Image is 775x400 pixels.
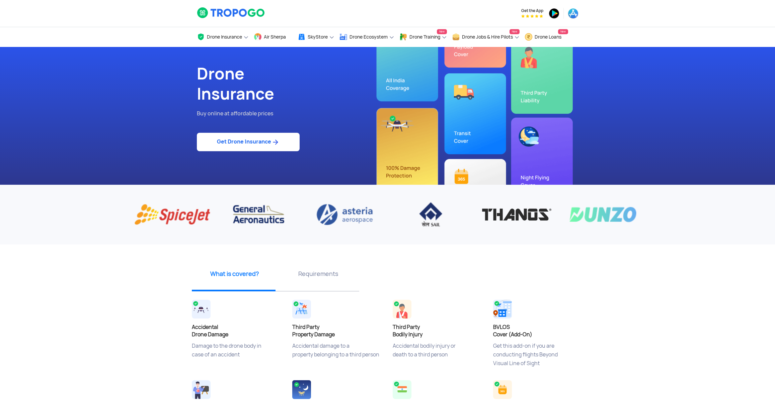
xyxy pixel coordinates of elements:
a: SkyStore [298,27,334,47]
a: Drone Jobs & Hire PilotsNew [452,27,520,47]
img: Spice Jet [134,202,210,228]
img: Dunzo [565,202,641,228]
span: Drone Jobs & Hire Pilots [462,34,513,40]
h4: Third Party Property Damage [292,324,383,338]
a: Drone Ecosystem [339,27,394,47]
img: Asteria aerospace [307,202,383,228]
p: Accidental damage to a property belonging to a third person [292,342,383,375]
img: ic_playstore.png [549,8,559,19]
span: New [558,29,568,34]
img: ic_arrow_forward_blue.svg [271,138,280,146]
span: Drone Loans [535,34,561,40]
span: SkyStore [308,34,328,40]
span: Drone Insurance [207,34,242,40]
a: Drone TrainingNew [399,27,447,47]
h1: Drone Insurance [197,64,383,104]
img: IISCO Steel Plant [393,202,469,228]
a: Drone Insurance [197,27,249,47]
p: Get this add-on if you are conducting flights Beyond Visual Line of Sight [493,342,584,375]
p: Buy online at affordable prices [197,109,383,118]
p: Damage to the drone body in case of an accident [192,342,282,375]
p: Requirements [279,270,358,278]
h4: Third Party Bodily Injury [393,324,483,338]
img: logoHeader.svg [197,7,265,18]
a: Air Sherpa [254,27,293,47]
img: ic_appstore.png [568,8,578,19]
h4: BVLOS Cover (Add-On) [493,324,584,338]
img: App Raking [521,14,543,18]
span: Get the App [521,8,543,13]
span: New [437,29,447,34]
a: Drone LoansNew [525,27,568,47]
span: Drone Ecosystem [350,34,388,40]
a: Get Drone Insurance [197,133,300,151]
p: Accidental bodily injury or death to a third person [393,342,483,375]
span: New [510,29,520,34]
h4: Accidental Drone Damage [192,324,282,338]
img: Thanos Technologies [479,202,555,228]
span: Drone Training [409,34,440,40]
img: General Aeronautics [221,202,297,228]
span: Air Sherpa [264,34,286,40]
p: What is covered? [195,270,274,278]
